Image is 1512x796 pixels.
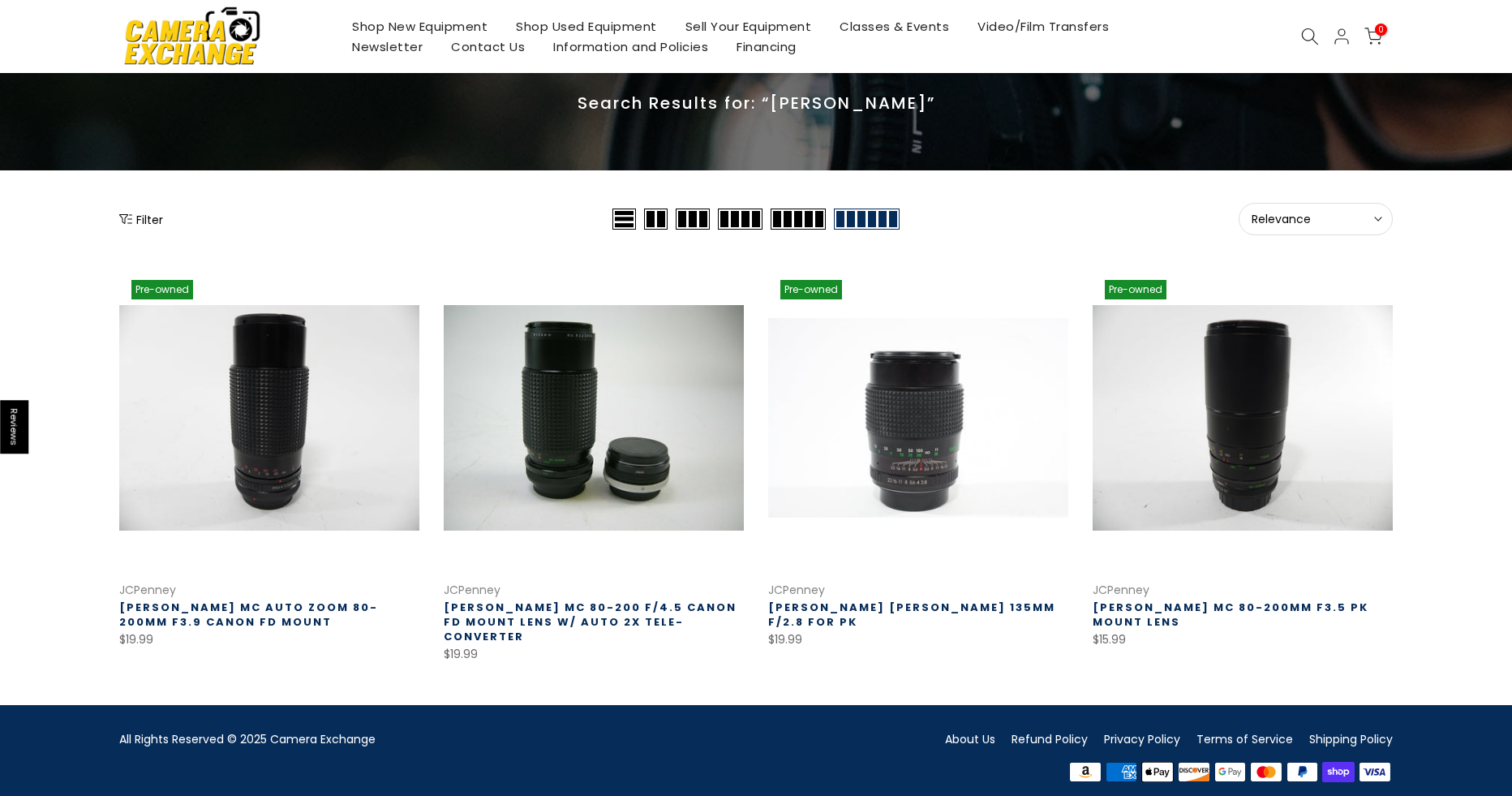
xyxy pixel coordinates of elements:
[723,37,811,57] a: Financing
[444,582,500,598] a: JCPenney
[1176,760,1213,785] img: discover
[119,582,176,598] a: JCPenney
[1093,630,1393,650] div: $15.99
[1196,731,1293,747] a: Terms of Service
[437,37,539,57] a: Contact Us
[768,600,1055,630] a: [PERSON_NAME] [PERSON_NAME] 135mm f/2.8 for PK
[1103,760,1140,785] img: american express
[671,16,826,37] a: Sell Your Equipment
[1248,760,1285,785] img: master
[945,731,995,747] a: About Us
[1309,731,1393,747] a: Shipping Policy
[768,582,825,598] a: JCPenney
[826,16,964,37] a: Classes & Events
[768,630,1068,650] div: $19.99
[1252,212,1380,226] span: Relevance
[119,93,1393,114] p: Search Results for: “[PERSON_NAME]”
[1140,760,1176,785] img: apple pay
[119,630,419,650] div: $19.99
[338,16,502,37] a: Shop New Equipment
[1104,731,1180,747] a: Privacy Policy
[1239,203,1393,235] button: Relevance
[444,644,744,665] div: $19.99
[119,600,378,630] a: [PERSON_NAME] MC Auto Zoom 80-200mm f3.9 Canon FD Mount
[1364,28,1382,45] a: 0
[1375,24,1387,36] span: 0
[338,37,437,57] a: Newsletter
[539,37,723,57] a: Information and Policies
[964,16,1123,37] a: Video/Film Transfers
[1067,760,1104,785] img: amazon payments
[119,729,744,750] div: All Rights Reserved © 2025 Camera Exchange
[1093,582,1149,598] a: JCPenney
[1093,600,1368,630] a: [PERSON_NAME] MC 80-200mm f3.5 PK Mount lens
[119,211,163,227] button: Show filters
[1321,760,1357,785] img: shopify pay
[1284,760,1321,785] img: paypal
[502,16,672,37] a: Shop Used Equipment
[444,600,737,644] a: [PERSON_NAME] MC 80-200 F/4.5 Canon FD Mount Lens w/ Auto 2x Tele-Converter
[1212,760,1248,785] img: google pay
[1012,731,1088,747] a: Refund Policy
[1356,760,1393,785] img: visa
